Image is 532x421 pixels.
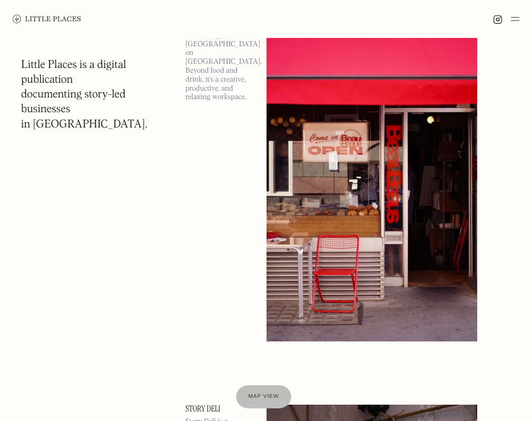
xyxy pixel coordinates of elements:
[236,385,292,408] a: Map view
[185,405,254,413] a: Story Deli
[21,58,164,132] h1: Little Places is a digital publication documenting story-led businesses in [GEOGRAPHIC_DATA].
[249,394,279,399] span: Map view
[267,9,477,341] img: BeauBeaus
[185,22,254,102] p: BeauBeaus is a welcoming [GEOGRAPHIC_DATA] on [GEOGRAPHIC_DATA]. Beyond food and drink, it's a cr...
